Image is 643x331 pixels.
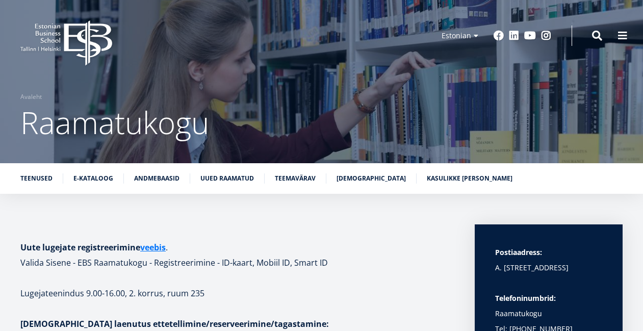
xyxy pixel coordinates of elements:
[20,92,42,102] a: Avaleht
[495,291,602,321] p: Raamatukogu
[20,240,454,270] h1: . Valida Sisene - EBS Raamatukogu - Registreerimine - ID-kaart, Mobiil ID, Smart ID
[275,173,316,184] a: Teemavärav
[509,31,519,41] a: Linkedin
[20,173,53,184] a: Teenused
[73,173,113,184] a: E-kataloog
[134,173,179,184] a: Andmebaasid
[495,247,542,257] strong: Postiaadress:
[20,242,166,253] strong: Uute lugejate registreerimine
[427,173,512,184] a: Kasulikke [PERSON_NAME]
[20,318,329,329] strong: [DEMOGRAPHIC_DATA] laenutus ettetellimine/reserveerimine/tagastamine:
[140,240,166,255] a: veebis
[524,31,536,41] a: Youtube
[495,293,556,303] strong: Telefoninumbrid:
[20,101,209,143] span: Raamatukogu
[495,260,602,275] p: A. [STREET_ADDRESS]
[337,173,406,184] a: [DEMOGRAPHIC_DATA]
[494,31,504,41] a: Facebook
[541,31,551,41] a: Instagram
[20,286,454,301] p: Lugejateenindus 9.00-16.00, 2. korrus, ruum 235
[200,173,254,184] a: Uued raamatud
